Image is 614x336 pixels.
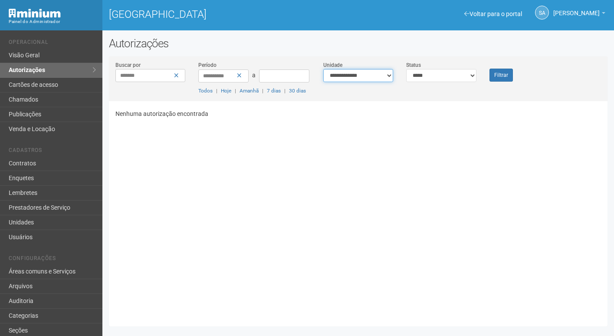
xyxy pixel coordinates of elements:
[9,18,96,26] div: Painel do Administrador
[109,9,352,20] h1: [GEOGRAPHIC_DATA]
[464,10,522,17] a: Voltar para o portal
[9,39,96,48] li: Operacional
[323,61,342,69] label: Unidade
[252,72,256,79] span: a
[240,88,259,94] a: Amanhã
[9,9,61,18] img: Minium
[553,1,600,16] span: Silvio Anjos
[553,11,605,18] a: [PERSON_NAME]
[235,88,236,94] span: |
[216,88,217,94] span: |
[115,61,141,69] label: Buscar por
[198,88,213,94] a: Todos
[267,88,281,94] a: 7 dias
[535,6,549,20] a: SA
[9,147,96,156] li: Cadastros
[198,61,217,69] label: Período
[262,88,263,94] span: |
[9,255,96,264] li: Configurações
[221,88,231,94] a: Hoje
[109,37,607,50] h2: Autorizações
[489,69,513,82] button: Filtrar
[406,61,421,69] label: Status
[289,88,306,94] a: 30 dias
[284,88,286,94] span: |
[115,110,601,118] p: Nenhuma autorização encontrada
